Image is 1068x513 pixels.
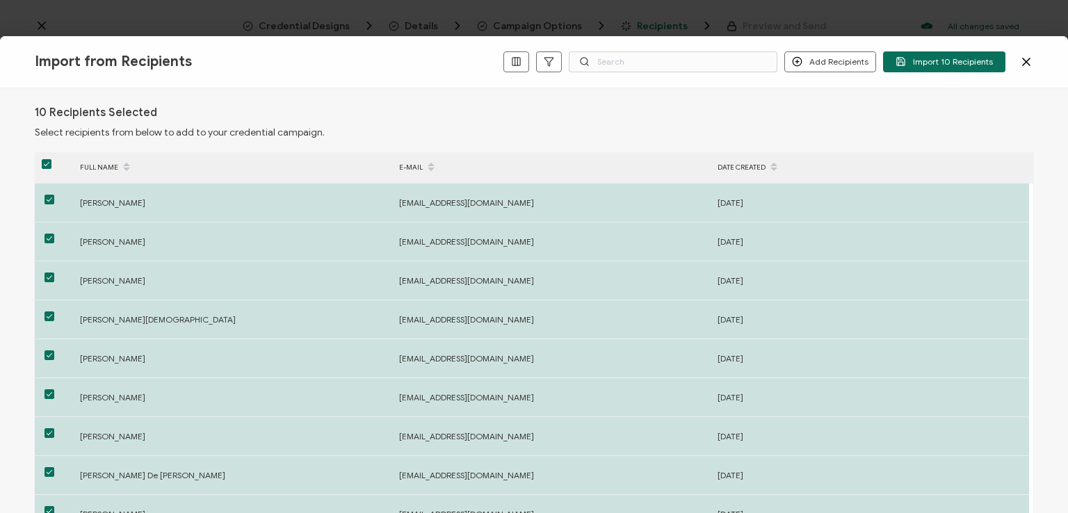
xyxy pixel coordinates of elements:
span: [DATE] [718,392,743,402]
span: [PERSON_NAME][DEMOGRAPHIC_DATA] [80,314,236,325]
span: [PERSON_NAME] [80,275,145,286]
span: [PERSON_NAME] De [PERSON_NAME] [80,470,225,480]
span: [DATE] [718,470,743,480]
span: [PERSON_NAME] [80,431,145,441]
span: Select recipients from below to add to your credential campaign. [35,127,325,138]
div: FULL NAME [73,156,392,179]
span: [EMAIL_ADDRESS][DOMAIN_NAME] [399,197,534,208]
span: [DATE] [718,275,743,286]
span: [EMAIL_ADDRESS][DOMAIN_NAME] [399,314,534,325]
span: [DATE] [718,431,743,441]
span: Import from Recipients [35,53,192,70]
span: [EMAIL_ADDRESS][DOMAIN_NAME] [399,392,534,402]
span: [DATE] [718,236,743,247]
span: [PERSON_NAME] [80,392,145,402]
span: [DATE] [718,197,743,208]
span: [PERSON_NAME] [80,353,145,364]
div: DATE CREATED [711,156,1029,179]
span: [PERSON_NAME] [80,236,145,247]
h1: 10 Recipients Selected [35,106,157,120]
iframe: Chat Widget [998,446,1068,513]
span: [EMAIL_ADDRESS][DOMAIN_NAME] [399,353,534,364]
span: [EMAIL_ADDRESS][DOMAIN_NAME] [399,236,534,247]
div: E-MAIL [392,156,711,179]
span: [EMAIL_ADDRESS][DOMAIN_NAME] [399,431,534,441]
span: [DATE] [718,353,743,364]
button: Add Recipients [784,51,876,72]
span: [PERSON_NAME] [80,197,145,208]
span: [EMAIL_ADDRESS][DOMAIN_NAME] [399,470,534,480]
button: Import 10 Recipients [883,51,1005,72]
input: Search [569,51,777,72]
span: Import 10 Recipients [896,56,993,67]
span: [EMAIL_ADDRESS][DOMAIN_NAME] [399,275,534,286]
span: [DATE] [718,314,743,325]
